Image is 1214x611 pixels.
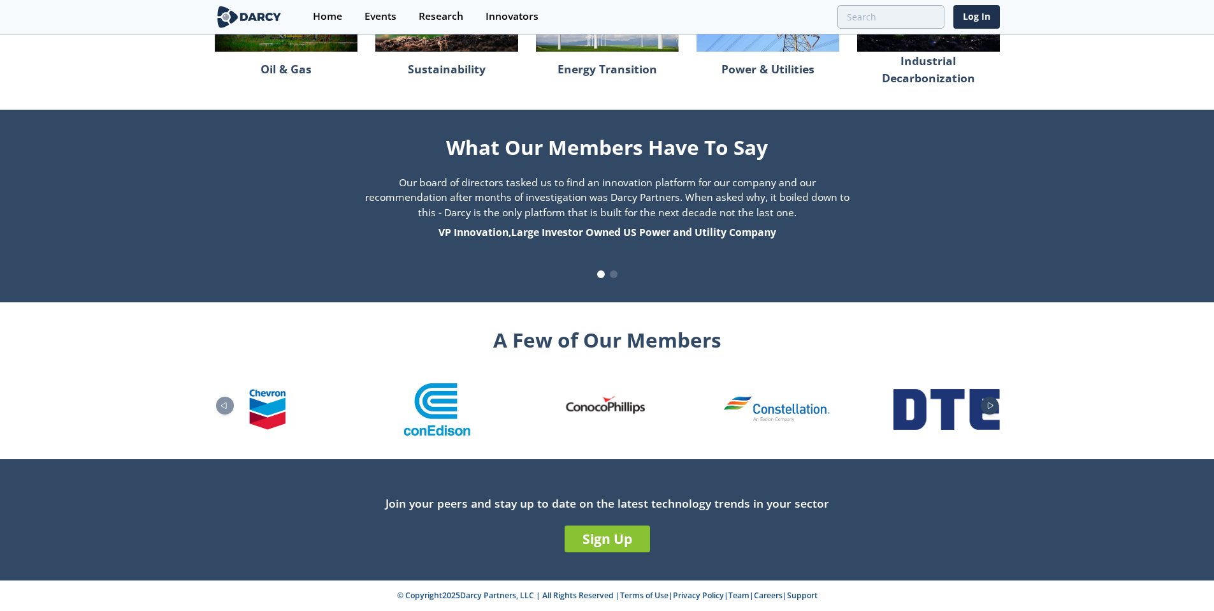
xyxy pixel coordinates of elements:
[313,11,342,22] div: Home
[754,590,783,601] a: Careers
[404,383,470,436] img: 1616516254073-ConEd.jpg
[565,526,650,552] a: Sign Up
[673,590,724,601] a: Privacy Policy
[214,378,320,441] div: 9 / 26
[721,56,814,83] p: Power & Utilities
[136,590,1079,601] p: © Copyright 2025 Darcy Partners, LLC | All Rights Reserved | | | | |
[358,225,857,240] div: VP Innovation , Large Investor Owned US Power and Utility Company
[724,396,830,422] div: 12 / 26
[724,396,830,422] img: 1616533885400-Constellation.png
[365,11,396,22] div: Events
[837,5,944,29] input: Advanced Search
[408,56,486,83] p: Sustainability
[560,383,654,436] img: conocophillips.com-final.png
[419,11,463,22] div: Research
[486,11,538,22] div: Innovators
[313,175,902,240] div: Our board of directors tasked us to find an innovation platform for our company and our recommend...
[215,495,1000,512] div: Join your peers and stay up to date on the latest technology trends in your sector
[261,56,312,83] p: Oil & Gas
[857,56,1000,83] p: Industrial Decarbonization
[554,383,660,436] div: 11 / 26
[787,590,818,601] a: Support
[313,175,902,240] div: 2 / 4
[384,383,490,436] div: 10 / 26
[558,56,657,83] p: Energy Transition
[728,590,749,601] a: Team
[216,397,234,415] div: Previous slide
[215,6,284,28] img: logo-wide.svg
[313,128,902,162] div: What Our Members Have To Say
[620,590,668,601] a: Terms of Use
[893,389,999,430] img: 1616509367060-DTE.png
[981,397,999,415] div: Next slide
[893,389,999,430] div: 13 / 26
[953,5,1000,29] a: Log In
[215,320,1000,355] div: A Few of Our Members
[236,378,300,441] img: chevron.com.png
